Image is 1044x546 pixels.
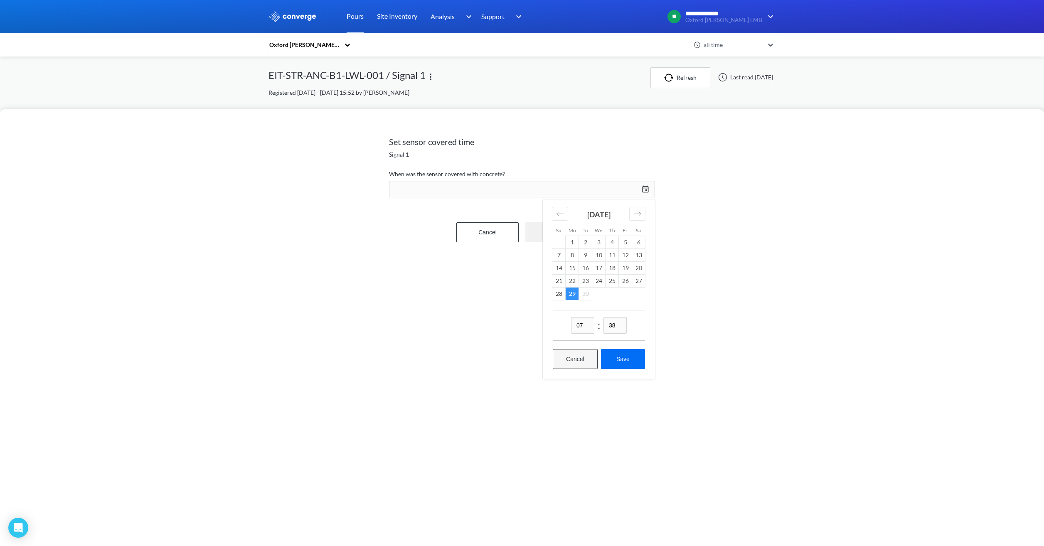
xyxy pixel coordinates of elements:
[552,207,568,221] div: Move backward to switch to the previous month.
[566,287,579,300] td: Selected. Monday, September 29, 2025
[566,274,579,287] td: Monday, September 22, 2025
[579,274,592,287] td: Tuesday, September 23, 2025
[569,227,576,233] small: Mo
[629,207,645,221] div: Move forward to switch to the next month.
[592,274,606,287] td: Wednesday, September 24, 2025
[632,261,645,274] td: Saturday, September 20, 2025
[619,274,632,287] td: Friday, September 26, 2025
[587,210,611,219] strong: [DATE]
[525,222,588,242] button: Start
[566,261,579,274] td: Monday, September 15, 2025
[762,12,776,22] img: downArrow.svg
[579,248,592,261] td: Tuesday, September 9, 2025
[389,150,409,159] span: Signal 1
[8,518,28,538] div: Open Intercom Messenger
[481,11,505,22] span: Support
[619,236,632,248] td: Friday, September 5, 2025
[579,287,592,300] td: Not available. Tuesday, September 30, 2025
[553,349,598,369] button: Cancel
[592,261,606,274] td: Wednesday, September 17, 2025
[556,227,561,233] small: Su
[571,317,594,334] input: hh
[623,227,628,233] small: Fr
[566,236,579,248] td: Monday, September 1, 2025
[389,137,655,147] h2: Set sensor covered time
[456,222,519,242] button: Cancel
[685,17,762,23] span: Oxford [PERSON_NAME] LMB
[579,261,592,274] td: Tuesday, September 16, 2025
[510,12,524,22] img: downArrow.svg
[595,227,602,233] small: We
[609,227,615,233] small: Th
[579,236,592,248] td: Tuesday, September 2, 2025
[636,227,641,233] small: Sa
[619,248,632,261] td: Friday, September 12, 2025
[603,317,627,334] input: mm
[268,11,317,22] img: logo_ewhite.svg
[566,248,579,261] td: Monday, September 8, 2025
[552,261,566,274] td: Sunday, September 14, 2025
[606,236,619,248] td: Thursday, September 4, 2025
[583,227,588,233] small: Tu
[592,248,606,261] td: Wednesday, September 10, 2025
[552,274,566,287] td: Sunday, September 21, 2025
[431,11,455,22] span: Analysis
[606,274,619,287] td: Thursday, September 25, 2025
[552,248,566,261] td: Sunday, September 7, 2025
[606,261,619,274] td: Thursday, September 18, 2025
[632,248,645,261] td: Saturday, September 13, 2025
[619,261,632,274] td: Friday, September 19, 2025
[552,287,566,300] td: Sunday, September 28, 2025
[592,236,606,248] td: Wednesday, September 3, 2025
[601,349,645,369] button: Save
[598,317,600,333] span: :
[632,236,645,248] td: Saturday, September 6, 2025
[460,12,474,22] img: downArrow.svg
[606,248,619,261] td: Thursday, September 11, 2025
[389,169,655,179] label: When was the sensor covered with concrete?
[543,199,655,379] div: Calendar
[632,274,645,287] td: Saturday, September 27, 2025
